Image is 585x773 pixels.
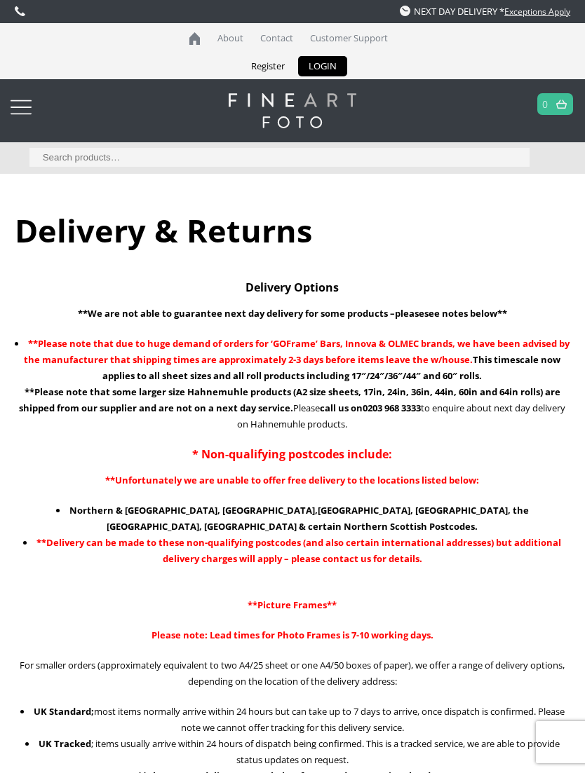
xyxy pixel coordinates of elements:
[34,705,94,718] strong: UK Standard;
[69,504,529,533] strong: Northern & [GEOGRAPHIC_DATA], [GEOGRAPHIC_DATA],[GEOGRAPHIC_DATA], [GEOGRAPHIC_DATA], the [GEOGRA...
[241,56,295,76] a: Register
[400,6,410,16] img: time.svg
[15,209,570,252] h1: Delivery & Returns
[15,657,570,690] p: For smaller orders (approximately equivalent to two A4/25 sheet or one A4/50 boxes of paper), we ...
[424,307,507,320] b: see notes below**
[542,94,549,114] a: 0
[298,56,347,76] a: LOGIN
[15,736,570,768] li: ; items usually arrive within 24 hours of dispatch being confirmed. This is a tracked service, we...
[400,5,497,18] span: NEXT DAY DELIVERY
[24,337,570,382] strong: This timescale now applies to all sheet sizes and all roll products including 17″/24″/36″/44″ and...
[78,307,395,320] b: **We are not able to guarantee next day delivery for some products –
[246,280,339,295] strong: Delivery Options
[24,337,570,366] span: **Please note that due to huge demand of orders for ‘GOFrame’ Bars, Innova & OLMEC brands, we hav...
[556,100,567,109] img: basket.svg
[105,474,479,486] strong: **Unfortunately we are unable to offer free delivery to the locations listed below:
[29,148,530,167] input: Search products…
[253,23,300,53] a: Contact
[19,385,560,414] strong: **Please note that some larger size Hahnemuhle products (A2 size sheets, 17in, 24in, 36in, 44in, ...
[320,402,421,414] strong: call us on
[504,6,570,18] a: Exceptions Apply
[229,93,356,128] img: logo-white.svg
[15,704,570,736] li: most items normally arrive within 24 hours but can take up to 7 days to arrive, once dispatch is ...
[39,737,91,750] strong: UK Tracked
[36,536,561,565] strong: **Delivery can be made to these non-qualifying postcodes (and also certain international addresse...
[210,23,250,53] a: About
[15,6,25,16] img: phone.svg
[303,23,395,53] a: Customer Support
[363,402,421,414] a: 0203 968 3333
[15,384,570,432] p: Please to enquire about next day delivery on Hahnemuhle products.
[395,307,424,320] b: please
[192,446,392,462] strong: * Non-qualifying postcodes include:
[152,629,433,641] strong: Please note: Lead times for Photo Frames is 7-10 working days.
